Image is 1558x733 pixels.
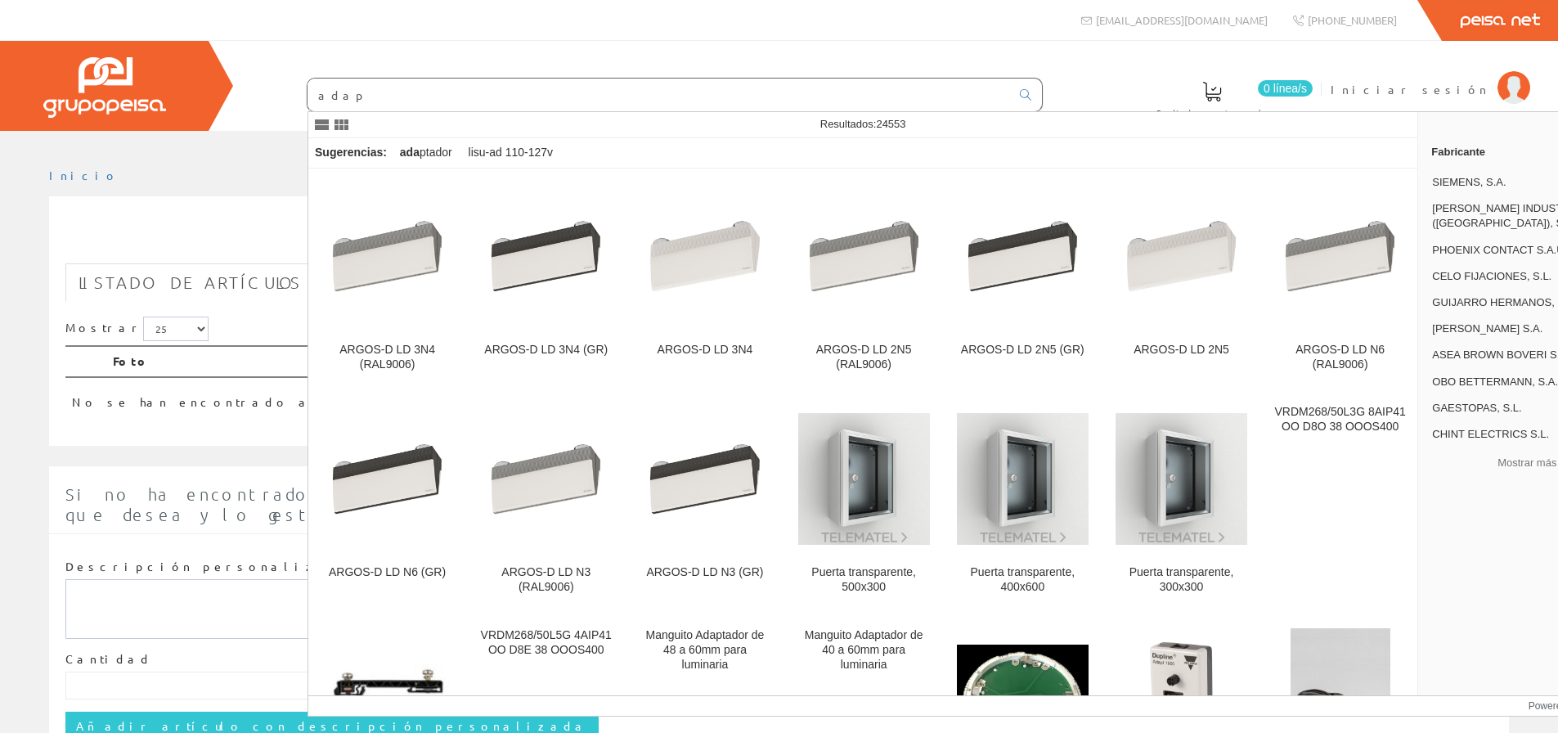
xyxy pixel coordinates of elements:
div: VRDM268/50L5G 4AIP41 OO D8E 38 OOOS400 [480,628,612,658]
div: ARGOS-D LD N3 (GR) [639,565,770,580]
div: ARGOS-D LD N6 (GR) [321,565,453,580]
img: ARGOS-D LD N3 (RAL9006) [480,420,612,538]
div: ARGOS-D LD N6 (RAL9006) [1274,343,1406,372]
img: ARGOS-D LD N6 (GR) [321,420,453,538]
div: ARGOS-D LD 3N4 (RAL9006) [321,343,453,372]
div: ARGOS-D LD 2N5 [1116,343,1247,358]
a: ARGOS-D LD 3N4 (RAL9006) ARGOS-D LD 3N4 (RAL9006) [308,169,466,391]
a: ARGOS-D LD 3N4 (GR) ARGOS-D LD 3N4 (GR) [467,169,625,391]
td: No se han encontrado artículos, pruebe con otra búsqueda [65,377,1341,417]
a: ARGOS-D LD N6 (GR) ARGOS-D LD N6 (GR) [308,392,466,614]
span: 24553 [876,118,905,130]
div: Manguito Adaptador de 40 a 60mm para luminaria [798,628,930,672]
input: Buscar ... [308,79,1010,111]
span: 0 línea/s [1258,80,1313,97]
img: ARGOS-D LD 3N4 [639,196,770,315]
span: Resultados: [820,118,906,130]
span: Si no ha encontrado algún artículo en nuestro catálogo introduzca aquí la cantidad y la descripci... [65,484,1489,524]
a: Puerta transparente, 300x300 Puerta transparente, 300x300 [1102,392,1260,614]
div: lisu-ad 110-127v [462,138,560,168]
img: ARGOS-D LD 2N5 (RAL9006) [798,196,930,315]
div: Manguito Adaptador de 48 a 60mm para luminaria [639,628,770,672]
a: ARGOS-D LD 3N4 ARGOS-D LD 3N4 [626,169,783,391]
a: VRDM268/50L3G 8AIP41 OO D8O 38 OOOS400 [1261,392,1419,614]
div: Sugerencias: [308,142,390,164]
div: VRDM268/50L3G 8AIP41 OO D8O 38 OOOS400 [1274,405,1406,434]
a: Inicio [49,168,119,182]
div: Puerta transparente, 300x300 [1116,565,1247,595]
a: ARGOS-D LD 2N5 (RAL9006) ARGOS-D LD 2N5 (RAL9006) [785,169,943,391]
label: Cantidad [65,651,152,668]
select: Mostrar [143,317,209,341]
img: Grupo Peisa [43,57,166,118]
a: Listado de artículos [65,263,315,302]
img: ARGOS-D LD 3N4 (GR) [480,196,612,315]
strong: ada [400,146,420,159]
img: Puerta transparente, 300x300 [1116,413,1247,545]
img: ARGOS-D LD 2N5 (GR) [957,196,1089,315]
label: Descripción personalizada [65,559,356,575]
img: Puerta transparente, 500x300 [798,413,930,545]
a: Puerta transparente, 400x600 Puerta transparente, 400x600 [944,392,1102,614]
span: [PHONE_NUMBER] [1308,13,1397,27]
div: Puerta transparente, 500x300 [798,565,930,595]
th: Foto [106,346,1341,377]
img: ARGOS-D LD N3 (GR) [639,420,770,538]
div: Puerta transparente, 400x600 [957,565,1089,595]
div: ARGOS-D LD 3N4 [639,343,770,358]
img: ARGOS-D LD N6 (RAL9006) [1274,196,1406,315]
a: Iniciar sesión [1331,68,1530,83]
img: Puerta transparente, 400x600 [957,413,1089,545]
a: ARGOS-D LD 2N5 ARGOS-D LD 2N5 [1102,169,1260,391]
a: Puerta transparente, 500x300 Puerta transparente, 500x300 [785,392,943,614]
span: Iniciar sesión [1331,81,1489,97]
a: ARGOS-D LD N3 (GR) ARGOS-D LD N3 (GR) [626,392,783,614]
img: ARGOS-D LD 3N4 (RAL9006) [321,196,453,315]
span: [EMAIL_ADDRESS][DOMAIN_NAME] [1096,13,1268,27]
a: ARGOS-D LD 2N5 (GR) ARGOS-D LD 2N5 (GR) [944,169,1102,391]
div: ARGOS-D LD N3 (RAL9006) [480,565,612,595]
div: ARGOS-D LD 2N5 (RAL9006) [798,343,930,372]
label: Mostrar [65,317,209,341]
a: ARGOS-D LD N6 (RAL9006) ARGOS-D LD N6 (RAL9006) [1261,169,1419,391]
h1: jcy 2g 1220 [65,223,1493,255]
a: ARGOS-D LD N3 (RAL9006) ARGOS-D LD N3 (RAL9006) [467,392,625,614]
div: ARGOS-D LD 2N5 (GR) [957,343,1089,358]
img: ARGOS-D LD 2N5 [1116,196,1247,315]
span: Pedido actual [1156,105,1268,121]
div: ARGOS-D LD 3N4 (GR) [480,343,612,358]
div: ptador [393,138,459,168]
